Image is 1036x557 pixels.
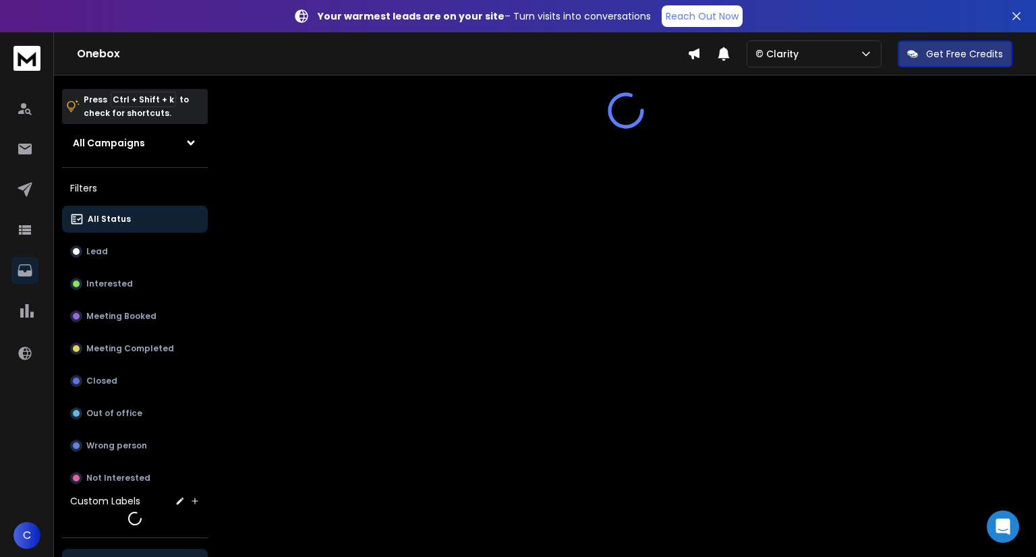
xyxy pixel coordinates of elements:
[62,303,208,330] button: Meeting Booked
[62,179,208,198] h3: Filters
[987,510,1019,543] div: Open Intercom Messenger
[926,47,1003,61] p: Get Free Credits
[666,9,739,23] p: Reach Out Now
[86,473,150,483] p: Not Interested
[84,93,189,120] p: Press to check for shortcuts.
[898,40,1012,67] button: Get Free Credits
[62,465,208,492] button: Not Interested
[62,270,208,297] button: Interested
[111,92,176,107] span: Ctrl + Shift + k
[70,494,140,508] h3: Custom Labels
[62,129,208,156] button: All Campaigns
[62,368,208,394] button: Closed
[13,46,40,71] img: logo
[86,343,174,354] p: Meeting Completed
[73,136,145,150] h1: All Campaigns
[62,400,208,427] button: Out of office
[13,522,40,549] button: C
[62,335,208,362] button: Meeting Completed
[77,46,687,62] h1: Onebox
[86,311,156,322] p: Meeting Booked
[62,238,208,265] button: Lead
[62,206,208,233] button: All Status
[86,278,133,289] p: Interested
[86,376,117,386] p: Closed
[62,432,208,459] button: Wrong person
[86,408,142,419] p: Out of office
[755,47,804,61] p: © Clarity
[86,246,108,257] p: Lead
[662,5,743,27] a: Reach Out Now
[318,9,505,23] strong: Your warmest leads are on your site
[318,9,651,23] p: – Turn visits into conversations
[88,214,131,225] p: All Status
[86,440,147,451] p: Wrong person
